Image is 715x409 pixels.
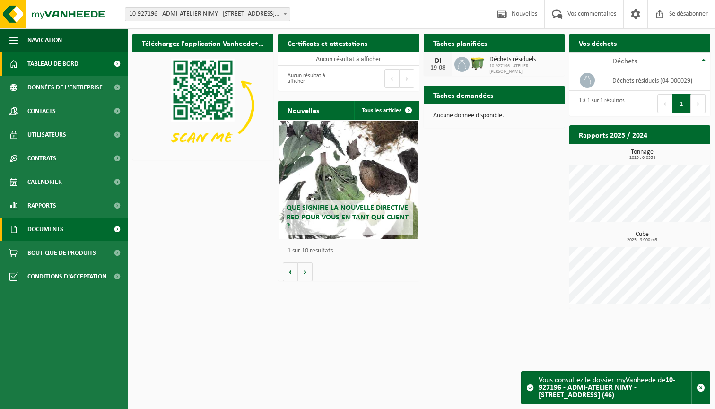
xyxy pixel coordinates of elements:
button: Précédent [384,69,400,88]
span: NAVIGATION [27,28,62,52]
span: UTILISATEURS [27,123,66,147]
span: 10-927196 - ATELIER [PERSON_NAME] [489,63,560,75]
button: Précédent [657,94,672,113]
span: 2025 : 0,035 t [574,156,710,160]
button: Suivant [298,262,313,281]
p: 1 sur 10 résultats [288,248,414,254]
button: Suivant [400,69,414,88]
div: 1 à 1 sur 1 résultats [574,93,625,114]
a: Tous les articles [354,101,418,120]
span: 10-927196 - ADMI-ATELIER NIMY - 7020 NIMY, QUAI DES ANGLAIS 48 (46) [125,8,290,21]
span: 10-927196 - ADMI-ATELIER NIMY - 7020 NIMY, QUAI DES ANGLAIS 48 (46) [125,7,290,21]
td: Déchets résiduels (04-000029) [605,70,710,91]
span: CONTRATS [27,147,56,170]
h3: Tonnage [574,149,710,160]
a: QUE SIGNIFIE LA NOUVELLE DIRECTIVE RED POUR VOUS EN TANT QUE CLIENT ? [279,121,418,239]
h2: Nouvelles [278,101,329,119]
span: 2025 : 9 900 m3 [574,238,710,243]
span: DOCUMENTS [27,218,63,241]
img: WB-1100-HPE-GN-50 [470,55,486,71]
p: Aucune donnée disponible. [433,113,555,119]
span: CONTACTS [27,99,56,123]
div: 19-08 [428,65,447,71]
span: DONNÉES DE L'ENTREPRISE [27,76,103,99]
h2: Tâches demandées [424,86,503,104]
div: Vous consultez le dossier myVanheede de [539,372,691,404]
span: QUE SIGNIFIE LA NOUVELLE DIRECTIVE RED POUR VOUS EN TANT QUE CLIENT ? [287,204,409,230]
span: CONDITIONS D'ACCEPTATION [27,265,106,288]
button: 1 [672,94,691,113]
img: Téléchargez l'application VHEPlus [132,52,273,158]
h2: Rapports 2025 / 2024 [569,125,657,144]
span: CALENDRIER [27,170,62,194]
span: Déchets résiduels [489,56,560,63]
button: Précédent [283,262,298,281]
span: Déchets [612,58,637,65]
span: TABLEAU DE BORD [27,52,78,76]
div: Aucun résultat à afficher [283,68,344,89]
a: Voir le rapport [647,144,709,163]
h2: Téléchargez l'application Vanheede+ maintenant ! [132,34,273,52]
h2: Tâches planifiées [424,34,497,52]
td: Aucun résultat à afficher [278,52,419,66]
div: DI [428,57,447,65]
h3: Cube [574,231,710,243]
span: BOUTIQUE DE PRODUITS [27,241,96,265]
span: RAPPORTS [27,194,56,218]
h2: Certificats et attestations [278,34,377,52]
h2: Vos déchets [569,34,626,52]
button: Suivant [691,94,706,113]
strong: 10-927196 - ADMI-ATELIER NIMY - [STREET_ADDRESS] (46) [539,376,675,399]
